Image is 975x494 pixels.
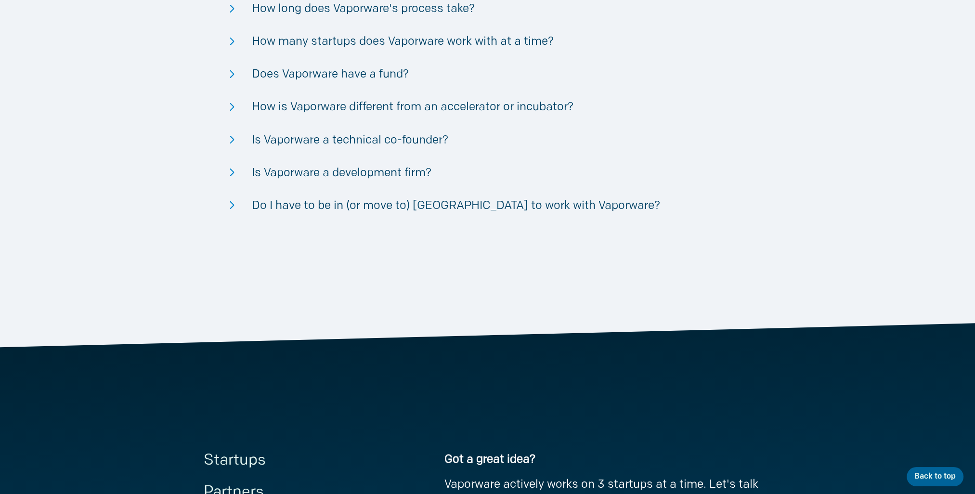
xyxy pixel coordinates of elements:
[907,467,963,486] button: Back to top
[230,201,234,208] img: svg+xml;base64,PHN2ZyB3aWR0aD0iMTYiIGhlaWdodD0iOSIgdmlld0JveD0iMCAwIDE2IDkiIGZpbGw9Im5vbmUiIHhtbG...
[230,4,234,12] img: svg+xml;base64,PHN2ZyB3aWR0aD0iMTYiIGhlaWdodD0iOSIgdmlld0JveD0iMCAwIDE2IDkiIGZpbGw9Im5vbmUiIHhtbG...
[251,66,723,83] div: Does Vaporware have a fund?
[230,103,234,110] img: svg+xml;base64,PHN2ZyB3aWR0aD0iMTYiIGhlaWdodD0iOSIgdmlld0JveD0iMCAwIDE2IDkiIGZpbGw9Im5vbmUiIHhtbG...
[251,164,723,182] div: Is Vaporware a development firm?
[251,197,723,214] div: Do I have to be in (or move to) [GEOGRAPHIC_DATA] to work with Vaporware?
[230,70,234,78] img: svg+xml;base64,PHN2ZyB3aWR0aD0iMTYiIGhlaWdodD0iOSIgdmlld0JveD0iMCAwIDE2IDkiIGZpbGw9Im5vbmUiIHhtbG...
[230,37,234,45] img: svg+xml;base64,PHN2ZyB3aWR0aD0iMTYiIGhlaWdodD0iOSIgdmlld0JveD0iMCAwIDE2IDkiIGZpbGw9Im5vbmUiIHhtbG...
[251,33,723,51] div: How many startups does Vaporware work with at a time?
[444,454,535,465] strong: Got a great idea?
[251,131,723,149] div: Is Vaporware a technical co-founder?
[204,453,266,468] a: Startups
[230,168,234,176] img: svg+xml;base64,PHN2ZyB3aWR0aD0iMTYiIGhlaWdodD0iOSIgdmlld0JveD0iMCAwIDE2IDkiIGZpbGw9Im5vbmUiIHhtbG...
[230,135,234,143] img: svg+xml;base64,PHN2ZyB3aWR0aD0iMTYiIGhlaWdodD0iOSIgdmlld0JveD0iMCAwIDE2IDkiIGZpbGw9Im5vbmUiIHhtbG...
[251,99,723,116] div: How is Vaporware different from an accelerator or incubator?
[251,0,723,18] div: How long does Vaporware's process take?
